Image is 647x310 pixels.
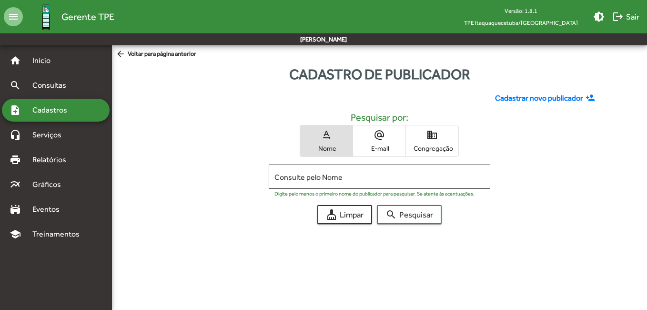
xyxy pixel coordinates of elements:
span: Nome [303,144,350,153]
mat-icon: multiline_chart [10,179,21,190]
div: Cadastro de publicador [112,63,647,85]
button: Congregação [406,125,458,156]
span: Sair [612,8,639,25]
mat-icon: person_add [586,93,597,103]
span: Serviços [27,129,74,141]
span: Gerente TPE [61,9,114,24]
span: Treinamentos [27,228,91,240]
mat-icon: logout [612,11,624,22]
span: Eventos [27,204,72,215]
span: Início [27,55,64,66]
mat-icon: brightness_medium [593,11,605,22]
button: E-mail [353,125,405,156]
mat-icon: stadium [10,204,21,215]
mat-icon: print [10,154,21,165]
img: Logo [30,1,61,32]
mat-icon: home [10,55,21,66]
span: Limpar [326,206,364,223]
span: Cadastrar novo publicador [495,93,583,104]
button: Nome [300,125,353,156]
mat-icon: school [10,228,21,240]
button: Limpar [317,205,372,224]
mat-icon: note_add [10,104,21,116]
button: Sair [608,8,643,25]
div: Versão: 1.8.1 [456,5,586,17]
span: Cadastros [27,104,80,116]
mat-icon: arrow_back [116,49,128,60]
span: Congregação [408,144,456,153]
span: Consultas [27,80,79,91]
mat-icon: headset_mic [10,129,21,141]
mat-icon: domain [426,129,438,141]
span: TPE Itaquaquecetuba/[GEOGRAPHIC_DATA] [456,17,586,29]
mat-icon: menu [4,7,23,26]
span: Voltar para página anterior [116,49,196,60]
button: Pesquisar [377,205,442,224]
mat-icon: text_rotation_none [321,129,332,141]
span: E-mail [355,144,403,153]
span: Relatórios [27,154,79,165]
mat-icon: alternate_email [374,129,385,141]
mat-icon: search [10,80,21,91]
mat-icon: search [385,209,397,220]
mat-hint: Digite pelo menos o primeiro nome do publicador para pesquisar. Se atente às acentuações. [274,191,475,196]
mat-icon: cleaning_services [326,209,337,220]
a: Gerente TPE [23,1,114,32]
span: Gráficos [27,179,74,190]
span: Pesquisar [385,206,433,223]
h5: Pesquisar por: [165,112,594,123]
